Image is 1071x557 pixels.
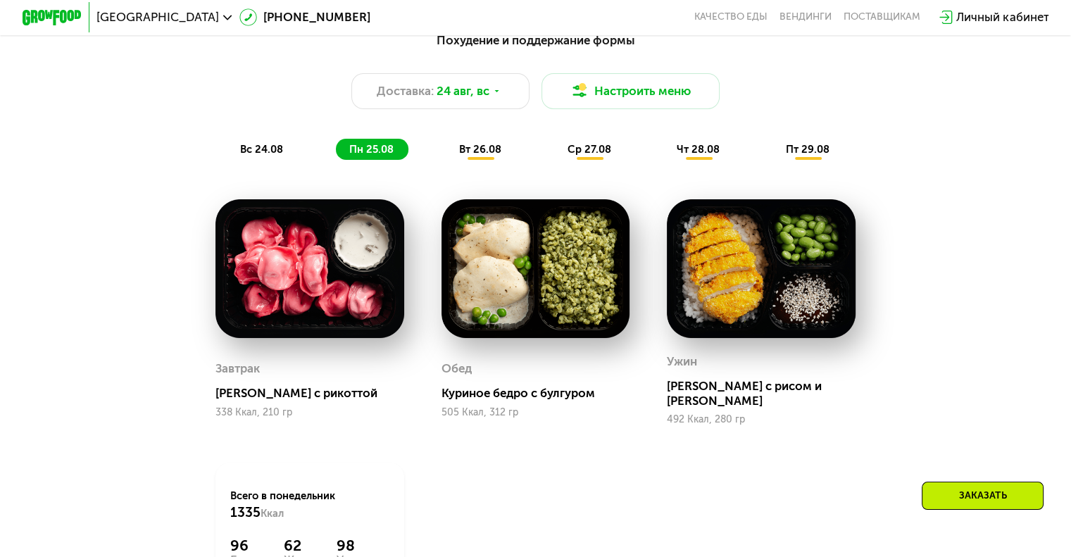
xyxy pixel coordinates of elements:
[437,82,489,100] span: 24 авг, вс
[230,504,261,520] span: 1335
[779,11,832,23] a: Вендинги
[215,358,260,380] div: Завтрак
[95,31,976,49] div: Похудение и поддержание формы
[844,11,920,23] div: поставщикам
[667,351,697,373] div: Ужин
[541,73,720,109] button: Настроить меню
[667,414,856,425] div: 492 Ккал, 280 гр
[667,379,867,408] div: [PERSON_NAME] с рисом и [PERSON_NAME]
[230,537,263,554] div: 96
[441,386,641,401] div: Куриное бедро с булгуром
[677,143,720,156] span: чт 28.08
[215,386,415,401] div: [PERSON_NAME] с рикоттой
[96,11,219,23] span: [GEOGRAPHIC_DATA]
[215,407,404,418] div: 338 Ккал, 210 гр
[377,82,434,100] span: Доставка:
[568,143,611,156] span: ср 27.08
[261,507,284,520] span: Ккал
[239,8,370,26] a: [PHONE_NUMBER]
[441,358,472,380] div: Обед
[956,8,1048,26] div: Личный кабинет
[240,143,283,156] span: вс 24.08
[459,143,501,156] span: вт 26.08
[284,537,317,554] div: 62
[922,482,1044,510] div: Заказать
[230,489,389,521] div: Всего в понедельник
[349,143,394,156] span: пн 25.08
[786,143,829,156] span: пт 29.08
[694,11,768,23] a: Качество еды
[337,537,389,554] div: 98
[441,407,630,418] div: 505 Ккал, 312 гр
